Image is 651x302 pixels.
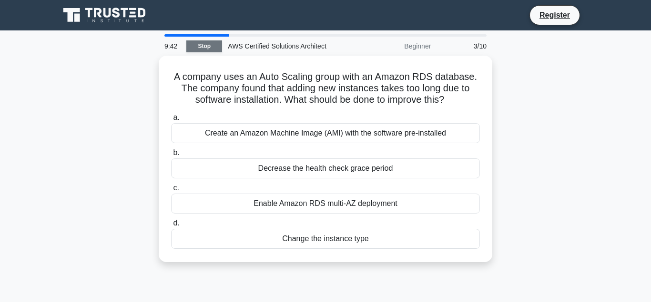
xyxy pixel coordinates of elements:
[173,219,179,227] span: d.
[171,123,480,143] div: Create an Amazon Machine Image (AMI) with the software pre-installed
[159,37,186,56] div: 9:42
[173,184,179,192] span: c.
[534,9,576,21] a: Register
[186,40,222,52] a: Stop
[171,158,480,178] div: Decrease the health check grace period
[171,194,480,214] div: Enable Amazon RDS multi-AZ deployment
[353,37,437,56] div: Beginner
[173,113,179,121] span: a.
[170,71,481,106] h5: A company uses an Auto Scaling group with an Amazon RDS database. The company found that adding n...
[437,37,492,56] div: 3/10
[173,148,179,156] span: b.
[222,37,353,56] div: AWS Certified Solutions Architect
[171,229,480,249] div: Change the instance type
